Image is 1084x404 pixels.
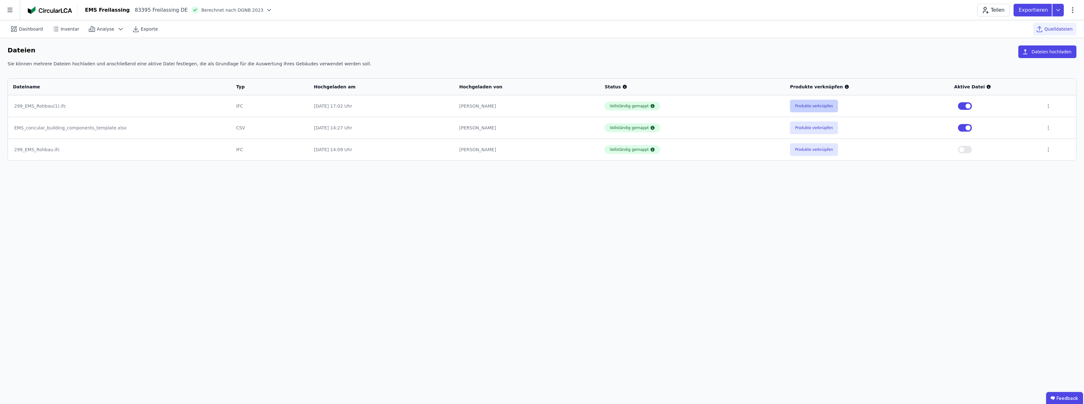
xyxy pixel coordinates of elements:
div: EMS_concular_building_components_template.xlsx [14,125,225,131]
div: [PERSON_NAME] [459,146,594,153]
p: Exportieren [1019,6,1049,14]
div: Vollständig gemappt [610,147,649,152]
h6: Dateien [8,45,35,56]
span: Exporte [141,26,158,32]
button: Produkte verknüpfen [790,143,838,156]
img: Concular [28,6,72,14]
span: Analyse [97,26,114,32]
div: [PERSON_NAME] [459,125,594,131]
div: 83395 Freilassing DE [130,6,188,14]
div: [DATE] 17:02 Uhr [314,103,449,109]
div: Sie können mehrere Dateien hochladen und anschließend eine aktive Datei festlegen, die als Grundl... [8,61,1076,72]
div: IFC [236,103,304,109]
div: [DATE] 14:09 Uhr [314,146,449,153]
div: CSV [236,125,304,131]
div: IFC [236,146,304,153]
div: [DATE] 14:27 Uhr [314,125,449,131]
div: Typ [236,84,296,90]
div: Hochgeladen von [459,84,586,90]
span: Berechnet nach DGNB 2023 [201,7,263,13]
div: 299_EMS_Rohbau(1).ifc [14,103,225,109]
div: EMS Freilassing [85,6,130,14]
button: Teilen [977,4,1010,16]
div: [PERSON_NAME] [459,103,594,109]
div: Aktive Datei [954,84,1035,90]
button: Dateien hochladen [1018,45,1076,58]
span: Quelldateien [1045,26,1073,32]
div: Dateiname [13,84,218,90]
div: Hochgeladen am [314,84,441,90]
div: 299_EMS_Rohbau.ifc [14,146,225,153]
div: Vollständig gemappt [610,125,649,130]
span: Inventar [61,26,79,32]
div: Vollständig gemappt [610,104,649,109]
div: Status [605,84,780,90]
button: Produkte verknüpfen [790,100,838,112]
button: Produkte verknüpfen [790,122,838,134]
div: Produkte verknüpfen [790,84,944,90]
span: Dashboard [19,26,43,32]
